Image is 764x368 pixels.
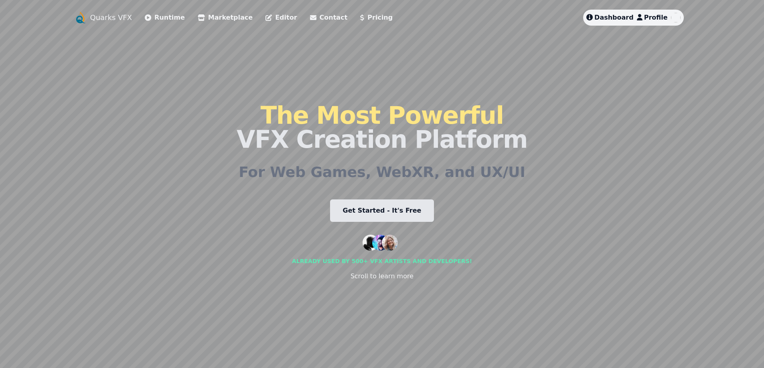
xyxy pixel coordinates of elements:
[260,101,503,129] span: The Most Powerful
[360,13,393,22] a: Pricing
[637,13,668,22] a: Profile
[382,235,398,251] img: customer 3
[239,164,525,180] h2: For Web Games, WebXR, and UX/UI
[594,14,634,21] span: Dashboard
[372,235,388,251] img: customer 2
[351,271,413,281] div: Scroll to learn more
[292,257,472,265] div: Already used by 500+ vfx artists and developers!
[198,13,253,22] a: Marketplace
[671,13,681,22] img: assets profile image
[237,103,527,151] h1: VFX Creation Platform
[644,14,668,21] span: Profile
[363,235,379,251] img: customer 1
[330,199,434,222] a: Get Started - It's Free
[145,13,185,22] a: Runtime
[310,13,348,22] a: Contact
[586,13,634,22] a: Dashboard
[265,13,297,22] a: Editor
[90,12,132,23] a: Quarks VFX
